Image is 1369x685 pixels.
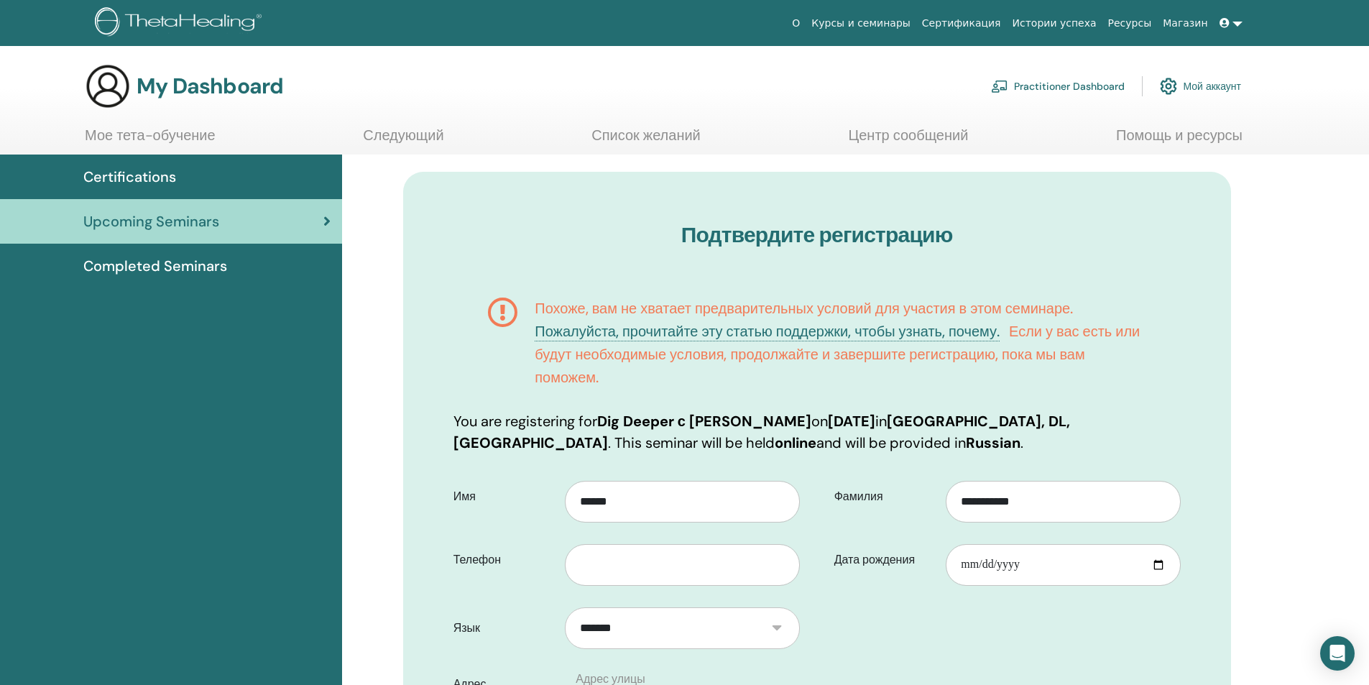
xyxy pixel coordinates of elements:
b: [DATE] [828,412,875,431]
h3: My Dashboard [137,73,283,99]
span: Certifications [83,166,176,188]
label: Фамилия [824,483,946,510]
a: Ресурсы [1102,10,1158,37]
div: Open Intercom Messenger [1320,636,1355,671]
span: Upcoming Seminars [83,211,219,232]
img: cog.svg [1160,74,1177,98]
span: Похоже, вам не хватает предварительных условий для участия в этом семинаре. [535,299,1073,318]
b: Russian [966,433,1020,452]
img: logo.png [95,7,267,40]
a: Список желаний [591,127,701,155]
a: Истории успеха [1007,10,1102,37]
h3: Подтвердите регистрацию [453,222,1181,248]
span: Если у вас есть или будут необходимые условия, продолжайте и завершите регистрацию, пока мы вам п... [535,322,1140,387]
a: Мой аккаунт [1160,70,1241,102]
a: Следующий [363,127,443,155]
a: Курсы и семинары [806,10,916,37]
label: Дата рождения [824,546,946,574]
img: chalkboard-teacher.svg [991,80,1008,93]
a: Помощь и ресурсы [1116,127,1243,155]
a: Пожалуйста, прочитайте эту статью поддержки, чтобы узнать, почему. [535,322,1000,341]
a: Сертификация [916,10,1007,37]
a: О [786,10,806,37]
a: Центр сообщений [848,127,968,155]
label: Язык [443,615,566,642]
a: Мое тета-обучение [85,127,216,155]
a: Practitioner Dashboard [991,70,1125,102]
label: Имя [443,483,566,510]
span: Completed Seminars [83,255,227,277]
b: online [775,433,816,452]
b: Dig Deeper с [PERSON_NAME] [597,412,811,431]
a: Магазин [1157,10,1213,37]
img: generic-user-icon.jpg [85,63,131,109]
label: Телефон [443,546,566,574]
p: You are registering for on in . This seminar will be held and will be provided in . [453,410,1181,454]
